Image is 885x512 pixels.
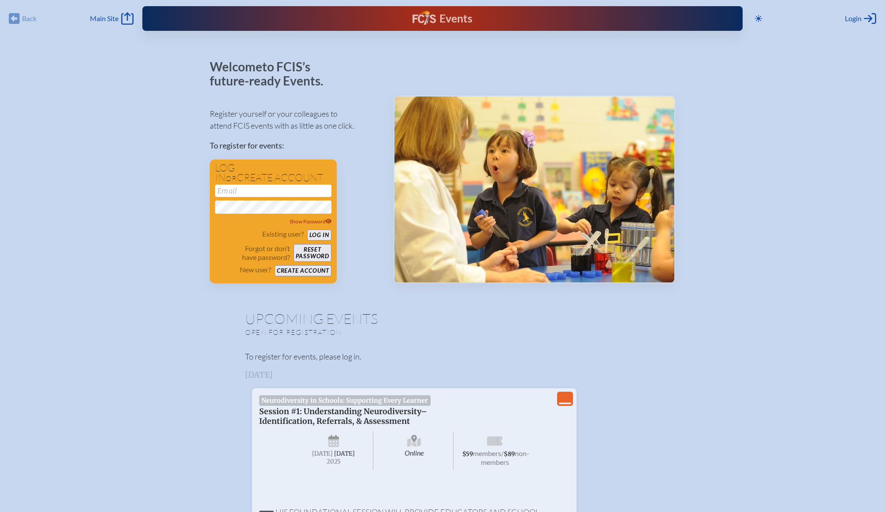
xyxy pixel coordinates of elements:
[90,14,119,23] span: Main Site
[375,431,454,470] span: Online
[245,312,640,326] h1: Upcoming Events
[259,407,427,426] span: Session #1: Understanding Neurodiversity–Identification, Referrals, & Assessment
[245,371,640,379] h3: [DATE]
[240,265,271,274] p: New user?
[462,450,473,458] span: $59
[307,230,331,241] button: Log in
[215,163,331,183] h1: Log in create account
[226,174,237,183] span: or
[312,450,333,457] span: [DATE]
[504,450,515,458] span: $89
[210,140,379,152] p: To register for events:
[473,449,501,457] span: members
[215,185,331,197] input: Email
[306,11,578,26] div: FCIS Events — Future ready
[275,265,331,276] button: Create account
[290,218,332,225] span: Show Password
[215,244,290,262] p: Forgot or don’t have password?
[245,328,478,337] p: Open for registration
[210,108,379,132] p: Register yourself or your colleagues to attend FCIS events with as little as one click.
[259,395,431,406] span: Neurodiversity in Schools: Supporting Every Learner
[845,14,862,23] span: Login
[334,450,355,457] span: [DATE]
[294,244,331,262] button: Resetpassword
[245,351,640,363] p: To register for events, please log in.
[90,12,133,25] a: Main Site
[394,96,674,282] img: Events
[301,458,366,465] span: 2025
[262,230,304,238] p: Existing user?
[481,449,530,466] span: non-members
[210,60,333,88] p: Welcome to FCIS’s future-ready Events.
[501,449,504,457] span: /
